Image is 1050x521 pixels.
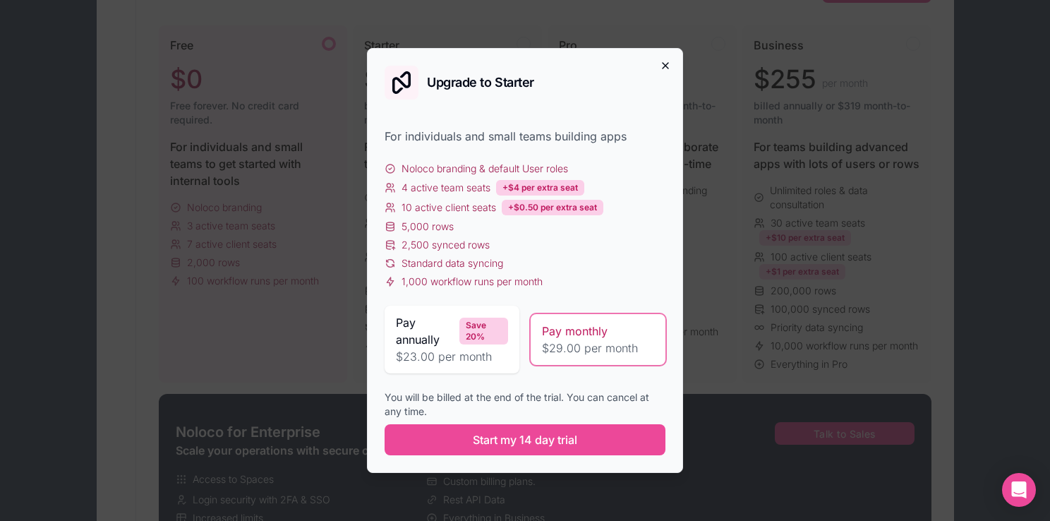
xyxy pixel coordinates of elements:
[385,128,665,145] div: For individuals and small teams building apps
[402,238,490,252] span: 2,500 synced rows
[402,200,496,215] span: 10 active client seats
[542,340,654,357] span: $29.00 per month
[402,275,543,289] span: 1,000 workflow runs per month
[402,256,503,270] span: Standard data syncing
[402,220,454,234] span: 5,000 rows
[427,76,534,89] h2: Upgrade to Starter
[385,424,665,455] button: Start my 14 day trial
[402,162,568,176] span: Noloco branding & default User roles
[396,348,508,365] span: $23.00 per month
[459,318,508,345] div: Save 20%
[542,323,608,340] span: Pay monthly
[385,390,665,419] div: You will be billed at the end of the trial. You can cancel at any time.
[496,180,584,196] div: +$4 per extra seat
[502,200,603,215] div: +$0.50 per extra seat
[473,431,577,448] span: Start my 14 day trial
[402,181,490,195] span: 4 active team seats
[396,314,454,348] span: Pay annually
